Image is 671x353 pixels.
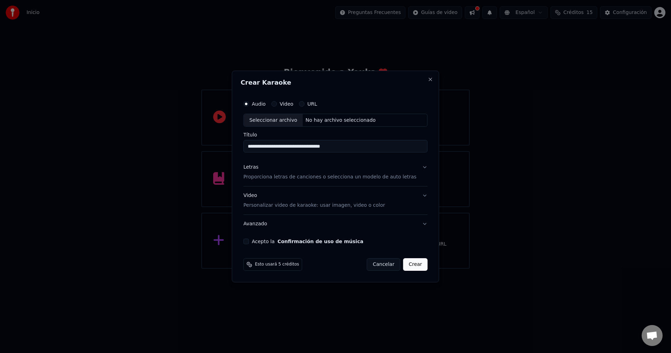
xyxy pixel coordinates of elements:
div: Letras [243,164,258,171]
div: Video [243,192,385,209]
button: LetrasProporciona letras de canciones o selecciona un modelo de auto letras [243,158,427,186]
div: Seleccionar archivo [244,114,303,127]
h2: Crear Karaoke [240,79,430,86]
button: VideoPersonalizar video de karaoke: usar imagen, video o color [243,187,427,215]
button: Acepto la [277,239,363,244]
button: Avanzado [243,215,427,233]
button: Crear [403,258,427,271]
label: Audio [252,101,266,106]
div: No hay archivo seleccionado [303,117,378,124]
label: Video [280,101,293,106]
p: Proporciona letras de canciones o selecciona un modelo de auto letras [243,174,416,181]
label: Acepto la [252,239,363,244]
p: Personalizar video de karaoke: usar imagen, video o color [243,202,385,209]
button: Cancelar [367,258,401,271]
label: Título [243,133,427,137]
label: URL [307,101,317,106]
span: Esto usará 5 créditos [255,262,299,267]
